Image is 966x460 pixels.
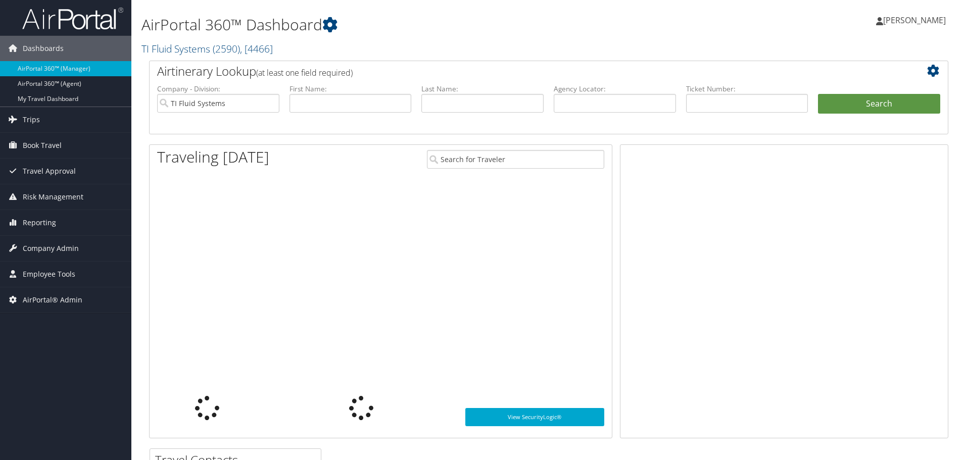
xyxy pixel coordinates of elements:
a: [PERSON_NAME] [876,5,956,35]
input: Search for Traveler [427,150,604,169]
label: First Name: [289,84,412,94]
span: , [ 4466 ] [240,42,273,56]
label: Agency Locator: [554,84,676,94]
span: ( 2590 ) [213,42,240,56]
h1: AirPortal 360™ Dashboard [141,14,685,35]
span: Travel Approval [23,159,76,184]
span: Company Admin [23,236,79,261]
span: AirPortal® Admin [23,287,82,313]
label: Ticket Number: [686,84,808,94]
h2: Airtinerary Lookup [157,63,874,80]
span: [PERSON_NAME] [883,15,946,26]
span: Reporting [23,210,56,235]
label: Last Name: [421,84,544,94]
img: airportal-logo.png [22,7,123,30]
span: Dashboards [23,36,64,61]
h1: Traveling [DATE] [157,146,269,168]
button: Search [818,94,940,114]
span: Book Travel [23,133,62,158]
label: Company - Division: [157,84,279,94]
span: Employee Tools [23,262,75,287]
span: Risk Management [23,184,83,210]
span: Trips [23,107,40,132]
a: View SecurityLogic® [465,408,604,426]
span: (at least one field required) [256,67,353,78]
a: TI Fluid Systems [141,42,273,56]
